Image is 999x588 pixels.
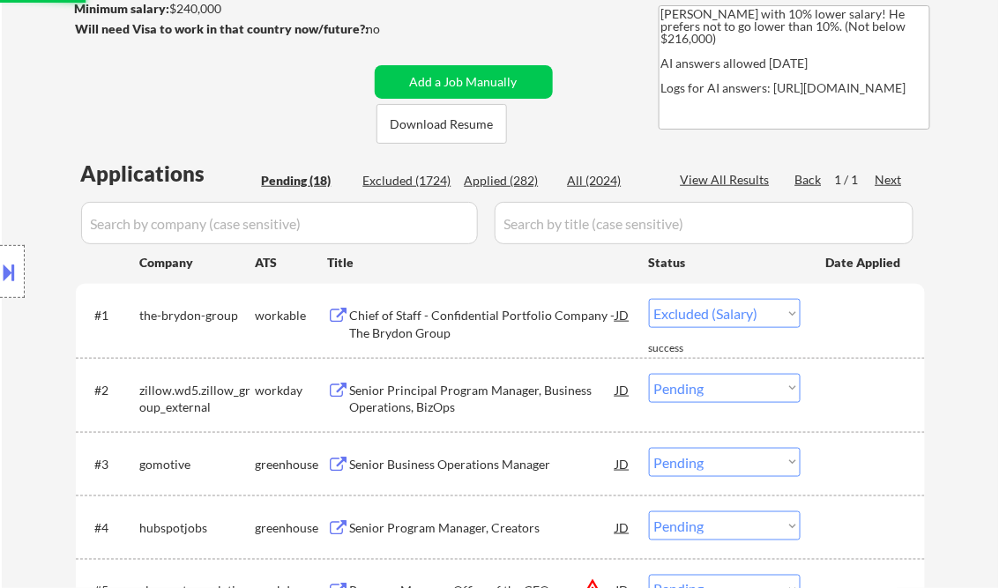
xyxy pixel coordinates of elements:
strong: Will need Visa to work in that country now/future?: [76,21,369,36]
div: #4 [95,519,126,537]
div: Senior Program Manager, Creators [350,519,616,537]
div: greenhouse [256,456,328,473]
div: Date Applied [826,254,904,272]
div: All (2024) [568,172,656,190]
div: JD [615,299,632,331]
div: Excluded (1724) [363,172,451,190]
button: Download Resume [376,104,507,144]
div: no [367,20,417,38]
div: Status [649,246,801,278]
div: Applied (282) [465,172,553,190]
div: #3 [95,456,126,473]
div: Senior Business Operations Manager [350,456,616,473]
div: JD [615,448,632,480]
div: JD [615,511,632,543]
div: View All Results [681,171,775,189]
strong: Minimum salary: [75,1,170,16]
div: greenhouse [256,519,328,537]
div: hubspotjobs [140,519,256,537]
div: Chief of Staff - Confidential Portfolio Company - The Brydon Group [350,307,616,341]
div: Title [328,254,632,272]
div: JD [615,374,632,406]
div: Back [795,171,824,189]
button: Add a Job Manually [375,65,553,99]
input: Search by title (case sensitive) [495,202,913,244]
div: gomotive [140,456,256,473]
div: Next [876,171,904,189]
div: 1 / 1 [835,171,876,189]
div: Senior Principal Program Manager, Business Operations, BizOps [350,382,616,416]
div: success [649,341,719,356]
